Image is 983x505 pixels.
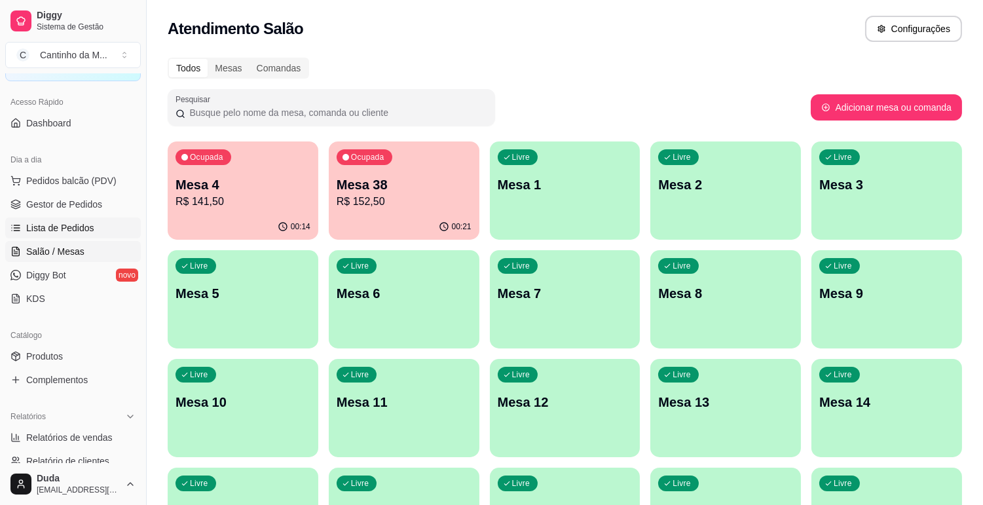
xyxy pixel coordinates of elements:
a: KDS [5,288,141,309]
p: Livre [673,478,691,489]
p: Livre [834,478,852,489]
button: LivreMesa 13 [650,359,801,457]
button: LivreMesa 14 [811,359,962,457]
a: Relatórios de vendas [5,427,141,448]
label: Pesquisar [176,94,215,105]
p: Livre [834,369,852,380]
span: Pedidos balcão (PDV) [26,174,117,187]
button: LivreMesa 12 [490,359,640,457]
p: R$ 152,50 [337,194,472,210]
div: Todos [169,59,208,77]
span: Relatório de clientes [26,455,109,468]
span: Relatórios de vendas [26,431,113,444]
p: Mesa 1 [498,176,633,194]
div: Comandas [250,59,308,77]
div: Cantinho da M ... [40,48,107,62]
a: Complementos [5,369,141,390]
span: Sistema de Gestão [37,22,136,32]
button: LivreMesa 10 [168,359,318,457]
span: [EMAIL_ADDRESS][DOMAIN_NAME] [37,485,120,495]
button: LivreMesa 3 [811,141,962,240]
span: Complementos [26,373,88,386]
button: LivreMesa 9 [811,250,962,348]
p: Mesa 9 [819,284,954,303]
button: Select a team [5,42,141,68]
span: Relatórios [10,411,46,422]
a: Diggy Botnovo [5,265,141,286]
p: Livre [834,261,852,271]
p: Livre [351,369,369,380]
p: Mesa 2 [658,176,793,194]
button: Adicionar mesa ou comanda [811,94,962,121]
span: KDS [26,292,45,305]
span: Dashboard [26,117,71,130]
span: C [16,48,29,62]
p: Livre [512,152,530,162]
p: Mesa 11 [337,393,472,411]
p: Livre [351,261,369,271]
p: Livre [673,152,691,162]
button: LivreMesa 11 [329,359,479,457]
input: Pesquisar [185,106,487,119]
div: Mesas [208,59,249,77]
p: Livre [673,369,691,380]
span: Produtos [26,350,63,363]
button: Pedidos balcão (PDV) [5,170,141,191]
p: Livre [190,369,208,380]
button: OcupadaMesa 38R$ 152,5000:21 [329,141,479,240]
button: Duda[EMAIL_ADDRESS][DOMAIN_NAME] [5,468,141,500]
p: Mesa 10 [176,393,310,411]
div: Catálogo [5,325,141,346]
a: Lista de Pedidos [5,217,141,238]
p: Livre [673,261,691,271]
p: Mesa 13 [658,393,793,411]
h2: Atendimento Salão [168,18,303,39]
span: Gestor de Pedidos [26,198,102,211]
p: Mesa 3 [819,176,954,194]
span: Duda [37,473,120,485]
p: Mesa 5 [176,284,310,303]
button: LivreMesa 7 [490,250,640,348]
p: Livre [512,478,530,489]
a: Dashboard [5,113,141,134]
p: Livre [351,478,369,489]
button: Configurações [865,16,962,42]
p: Mesa 12 [498,393,633,411]
button: LivreMesa 1 [490,141,640,240]
span: Diggy Bot [26,269,66,282]
p: Livre [512,369,530,380]
button: LivreMesa 8 [650,250,801,348]
p: Livre [512,261,530,271]
div: Dia a dia [5,149,141,170]
button: LivreMesa 2 [650,141,801,240]
p: Ocupada [351,152,384,162]
div: Acesso Rápido [5,92,141,113]
button: LivreMesa 5 [168,250,318,348]
a: Salão / Mesas [5,241,141,262]
p: R$ 141,50 [176,194,310,210]
a: Produtos [5,346,141,367]
p: Ocupada [190,152,223,162]
p: Mesa 38 [337,176,472,194]
span: Diggy [37,10,136,22]
p: Mesa 14 [819,393,954,411]
p: 00:14 [291,221,310,232]
p: 00:21 [452,221,472,232]
a: DiggySistema de Gestão [5,5,141,37]
button: LivreMesa 6 [329,250,479,348]
p: Livre [834,152,852,162]
p: Mesa 8 [658,284,793,303]
p: Livre [190,261,208,271]
a: Relatório de clientes [5,451,141,472]
button: OcupadaMesa 4R$ 141,5000:14 [168,141,318,240]
p: Mesa 6 [337,284,472,303]
span: Salão / Mesas [26,245,84,258]
p: Mesa 4 [176,176,310,194]
p: Livre [190,478,208,489]
p: Mesa 7 [498,284,633,303]
span: Lista de Pedidos [26,221,94,234]
a: Gestor de Pedidos [5,194,141,215]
